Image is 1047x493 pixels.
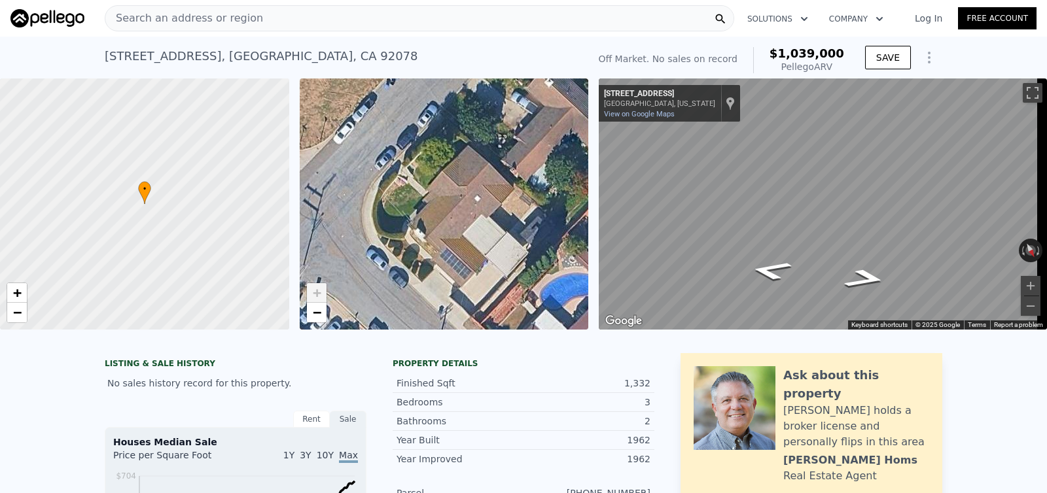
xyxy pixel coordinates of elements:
[523,433,650,447] div: 1962
[604,99,715,108] div: [GEOGRAPHIC_DATA], [US_STATE]
[968,321,986,328] a: Terms (opens in new tab)
[1023,83,1042,103] button: Toggle fullscreen view
[851,320,908,330] button: Keyboard shortcuts
[339,450,358,463] span: Max
[397,396,523,409] div: Bedrooms
[604,110,675,118] a: View on Google Maps
[13,304,22,320] span: −
[819,7,894,31] button: Company
[1036,239,1043,262] button: Rotate clockwise
[1021,276,1040,296] button: Zoom in
[312,304,321,320] span: −
[1021,238,1040,263] button: Reset the view
[523,452,650,466] div: 1962
[783,366,929,403] div: Ask about this property
[783,468,877,484] div: Real Estate Agent
[783,452,917,468] div: [PERSON_NAME] Homs
[397,415,523,428] div: Bathrooms
[105,47,418,65] div: [STREET_ADDRESS] , [GEOGRAPHIC_DATA] , CA 92078
[113,435,358,449] div: Houses Median Sale
[105,358,366,371] div: LISTING & SALE HISTORY
[770,60,844,73] div: Pellego ARV
[393,358,654,369] div: Property details
[307,283,327,303] a: Zoom in
[737,7,819,31] button: Solutions
[726,96,735,110] a: Show location on map
[7,283,27,303] a: Zoom in
[865,46,911,69] button: SAVE
[330,411,366,428] div: Sale
[113,449,236,469] div: Price per Square Foot
[312,284,321,301] span: +
[317,450,334,460] span: 10Y
[116,471,136,481] tspan: $704
[105,10,263,26] span: Search an address or region
[10,9,84,27] img: Pellego
[604,89,715,99] div: [STREET_ADDRESS]
[915,321,960,328] span: © 2025 Google
[602,313,645,330] a: Open this area in Google Maps (opens a new window)
[916,44,942,71] button: Show Options
[599,52,737,65] div: Off Market. No sales on record
[283,450,294,460] span: 1Y
[523,396,650,409] div: 3
[397,452,523,466] div: Year Improved
[899,12,958,25] a: Log In
[307,303,327,322] a: Zoom out
[138,181,151,204] div: •
[523,377,650,390] div: 1,332
[1019,239,1026,262] button: Rotate counterclockwise
[770,46,844,60] span: $1,039,000
[599,78,1047,330] div: Street View
[105,371,366,395] div: No sales history record for this property.
[397,433,523,447] div: Year Built
[958,7,1037,29] a: Free Account
[7,303,27,322] a: Zoom out
[599,78,1047,330] div: Map
[826,264,904,293] path: Go Northwest, Lodgepole Rd
[994,321,1043,328] a: Report a problem
[1021,296,1040,316] button: Zoom out
[13,284,22,301] span: +
[602,313,645,330] img: Google
[300,450,311,460] span: 3Y
[783,403,929,450] div: [PERSON_NAME] holds a broker license and personally flips in this area
[523,415,650,428] div: 2
[138,183,151,195] span: •
[293,411,330,428] div: Rent
[397,377,523,390] div: Finished Sqft
[732,256,810,284] path: Go Southeast, Lodgepole Rd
